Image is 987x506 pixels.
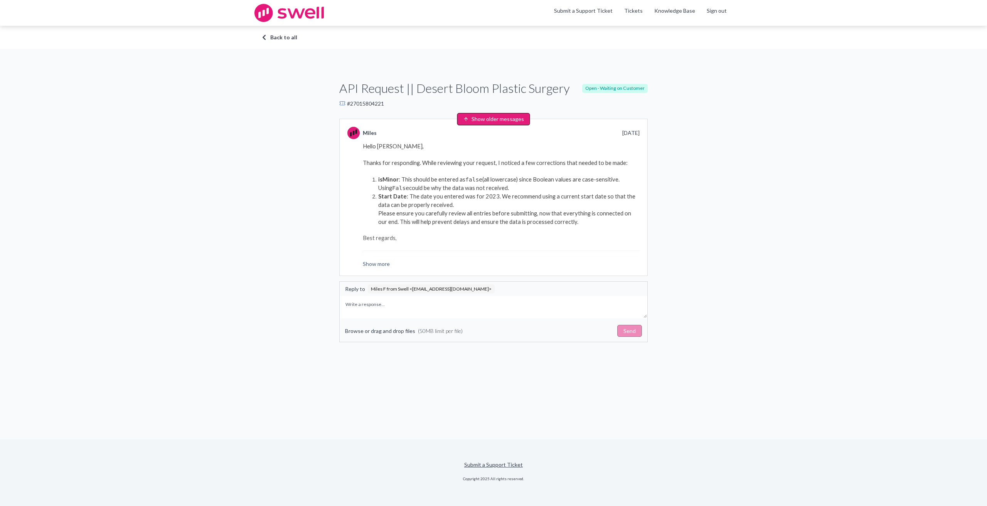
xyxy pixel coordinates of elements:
[378,193,407,200] span: Start Date
[418,328,463,334] small: (50MB limit per file)
[618,7,733,19] div: Navigation Menu
[363,235,397,241] span: Best regards,
[622,129,640,137] time: [DATE]
[378,193,635,208] span: : The date you entered was for 2023. We recommend using a current start date so that the data can...
[262,34,725,41] a: Back to all
[465,176,482,183] span: false
[548,7,733,19] nav: Swell CX Support
[548,7,733,19] ul: Main menu
[654,7,695,15] a: Knowledge Base
[363,261,390,267] button: Show more
[339,100,648,108] div: # 27015804221
[457,113,530,125] button: Show older messages
[378,176,399,183] span: isMinor
[254,4,324,22] img: swell
[363,160,628,166] span: Thanks for responding. While reviewing your request, I noticed a few corrections that needed to b...
[378,210,631,225] span: Please ensure you carefully review all entries before submitting, now that everything is connecte...
[707,7,727,15] a: Sign out
[340,296,647,318] textarea: Write a response
[363,129,377,137] span: Miles
[409,185,509,191] span: could be why the data was not received.
[339,80,570,97] h1: API Request || Desert Bloom Plastic Surgery
[554,7,613,14] a: Submit a Support Ticket
[464,461,523,468] a: Submit a Support Ticket
[347,127,360,139] div: Miles
[626,258,643,266] span: Swell
[368,284,495,293] span: Miles F from Swell <[EMAIL_ADDRESS][DOMAIN_NAME]>
[378,176,620,191] span: (all lowercase) since Boolean values are case-sensitive. Using
[345,285,365,293] div: Reply to
[582,84,648,93] span: Open - Waiting on Customer
[345,328,415,334] p: Browse or drag and drop files
[399,176,465,183] span: : This should be entered as
[392,185,409,191] span: False
[624,7,643,15] a: Tickets
[363,143,424,150] span: Hello [PERSON_NAME],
